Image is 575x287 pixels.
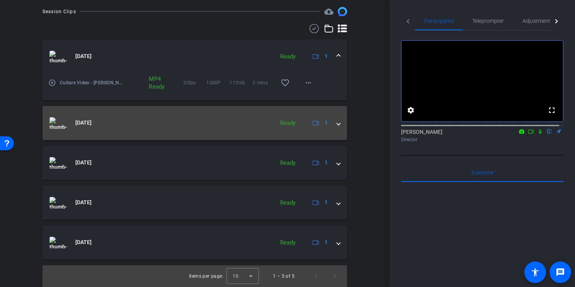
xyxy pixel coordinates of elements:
span: Participants [424,18,454,24]
mat-expansion-panel-header: thumb-nail[DATE]Ready1 [43,146,347,180]
span: Teleprompter [472,18,504,24]
mat-icon: cloud_upload [324,7,333,16]
span: 30fps [183,79,206,87]
div: Session Clips [43,8,76,15]
img: thumb-nail [49,157,67,169]
div: Ready [276,198,299,207]
span: 2 mins [253,79,276,87]
span: 1 [325,159,328,167]
mat-icon: favorite_border [281,78,290,87]
span: 1 [325,119,328,127]
mat-icon: message [556,268,565,277]
span: 1080P [206,79,230,87]
img: thumb-nail [49,197,67,208]
div: Ready [276,159,299,167]
mat-expansion-panel-header: thumb-nail[DATE]Ready1 [43,226,347,260]
mat-icon: more_horiz [304,78,313,87]
span: [DATE] [75,198,92,207]
img: Session clips [338,7,347,16]
div: Director [401,136,563,143]
img: thumb-nail [49,51,67,62]
span: Adjustments [522,18,553,24]
div: 1 – 5 of 5 [273,272,294,280]
div: Items per page: [189,272,223,280]
span: 1 [325,238,328,246]
span: 1 [325,52,328,60]
button: Next page [325,267,344,285]
span: [DATE] [75,52,92,60]
span: 1 [325,198,328,207]
span: [DATE] [75,119,92,127]
span: [DATE] [75,159,92,167]
mat-expansion-panel-header: thumb-nail[DATE]Ready1 [43,39,347,73]
div: thumb-nail[DATE]Ready1 [43,73,347,100]
mat-expansion-panel-header: thumb-nail[DATE]Ready1 [43,106,347,140]
div: Ready [276,52,299,61]
mat-icon: fullscreen [547,106,556,115]
div: MP4 Ready [145,75,163,91]
span: Culture Video - [PERSON_NAME]-[PERSON_NAME]-2025-08-20-15-12-18-570-0 [60,79,124,87]
div: Ready [276,238,299,247]
div: Ready [276,119,299,128]
mat-icon: play_circle_outline [48,79,56,87]
mat-icon: settings [406,106,415,115]
mat-icon: flip [545,128,554,135]
span: Everyone [471,170,493,175]
mat-expansion-panel-header: thumb-nail[DATE]Ready1 [43,186,347,220]
span: Destinations for your clips [324,7,333,16]
button: Previous page [307,267,325,285]
span: [DATE] [75,238,92,246]
img: thumb-nail [49,237,67,248]
div: [PERSON_NAME] [401,128,563,143]
img: thumb-nail [49,117,67,129]
span: 112mb [230,79,253,87]
mat-icon: accessibility [531,268,540,277]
